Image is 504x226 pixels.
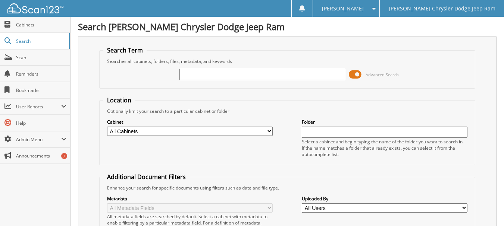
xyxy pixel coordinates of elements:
[103,46,147,54] legend: Search Term
[16,22,66,28] span: Cabinets
[61,153,67,159] div: 7
[16,153,66,159] span: Announcements
[16,87,66,93] span: Bookmarks
[7,3,63,13] img: scan123-logo-white.svg
[107,119,273,125] label: Cabinet
[467,190,504,226] iframe: Chat Widget
[16,71,66,77] span: Reminders
[16,136,61,143] span: Admin Menu
[16,54,66,61] span: Scan
[302,195,467,202] label: Uploaded By
[366,72,399,77] span: Advanced Search
[16,38,65,44] span: Search
[103,58,471,64] div: Searches all cabinets, folders, files, metadata, and keywords
[389,6,495,11] span: [PERSON_NAME] Chrysler Dodge Jeep Ram
[103,185,471,191] div: Enhance your search for specific documents using filters such as date and file type.
[322,6,364,11] span: [PERSON_NAME]
[302,139,467,157] div: Select a cabinet and begin typing the name of the folder you want to search in. If the name match...
[103,173,190,181] legend: Additional Document Filters
[103,96,135,104] legend: Location
[16,104,61,110] span: User Reports
[302,119,467,125] label: Folder
[107,195,273,202] label: Metadata
[103,108,471,114] div: Optionally limit your search to a particular cabinet or folder
[16,120,66,126] span: Help
[78,20,497,33] h1: Search [PERSON_NAME] Chrysler Dodge Jeep Ram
